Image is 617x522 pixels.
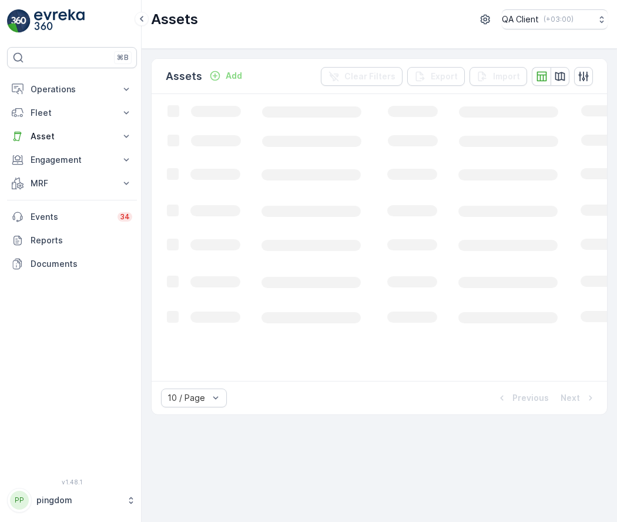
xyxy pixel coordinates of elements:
[34,9,85,33] img: logo_light-DOdMpM7g.png
[226,70,242,82] p: Add
[31,154,113,166] p: Engagement
[36,494,120,506] p: pingdom
[120,212,130,222] p: 34
[431,71,458,82] p: Export
[204,69,247,83] button: Add
[495,391,550,405] button: Previous
[344,71,395,82] p: Clear Filters
[7,78,137,101] button: Operations
[7,252,137,276] a: Documents
[321,67,403,86] button: Clear Filters
[31,178,113,189] p: MRF
[502,9,608,29] button: QA Client(+03:00)
[7,148,137,172] button: Engagement
[544,15,574,24] p: ( +03:00 )
[470,67,527,86] button: Import
[31,107,113,119] p: Fleet
[151,10,198,29] p: Assets
[31,258,132,270] p: Documents
[407,67,465,86] button: Export
[166,68,202,85] p: Assets
[7,9,31,33] img: logo
[10,491,29,510] div: PP
[561,392,580,404] p: Next
[31,83,113,95] p: Operations
[31,211,110,223] p: Events
[7,488,137,513] button: PPpingdom
[7,478,137,486] span: v 1.48.1
[512,392,549,404] p: Previous
[7,172,137,195] button: MRF
[502,14,539,25] p: QA Client
[117,53,129,62] p: ⌘B
[493,71,520,82] p: Import
[7,101,137,125] button: Fleet
[7,205,137,229] a: Events34
[7,125,137,148] button: Asset
[31,130,113,142] p: Asset
[31,235,132,246] p: Reports
[559,391,598,405] button: Next
[7,229,137,252] a: Reports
